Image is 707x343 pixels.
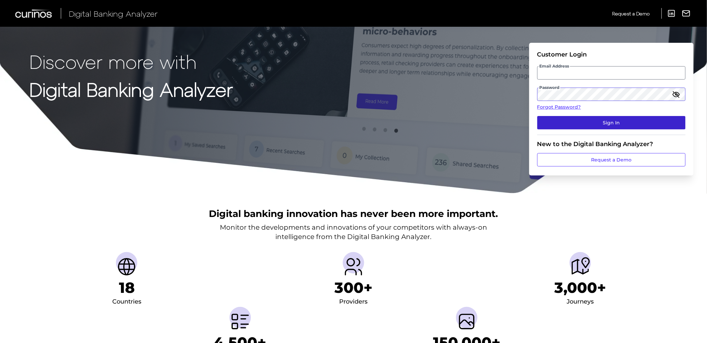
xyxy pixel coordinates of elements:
div: New to the Digital Banking Analyzer? [537,140,686,148]
span: Email Address [539,64,570,69]
p: Monitor the developments and innovations of your competitors with always-on intelligence from the... [220,223,487,241]
a: Request a Demo [612,8,650,19]
img: Journeys [570,256,591,277]
button: Sign In [537,116,686,129]
img: Providers [343,256,364,277]
strong: Digital Banking Analyzer [29,78,233,100]
div: Countries [112,297,141,307]
div: Journeys [567,297,594,307]
h1: 3,000+ [554,279,606,297]
span: Digital Banking Analyzer [69,9,158,18]
img: Metrics [230,311,251,332]
h1: 18 [119,279,135,297]
a: Request a Demo [537,153,686,166]
span: Password [539,85,560,90]
div: Customer Login [537,51,686,58]
img: Countries [116,256,137,277]
div: Providers [339,297,368,307]
h1: 300+ [334,279,373,297]
a: Forgot Password? [537,104,686,111]
img: Screenshots [456,311,477,332]
span: Request a Demo [612,11,650,16]
p: Discover more with [29,51,233,72]
h2: Digital banking innovation has never been more important. [209,207,498,220]
img: Curinos [15,9,53,18]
